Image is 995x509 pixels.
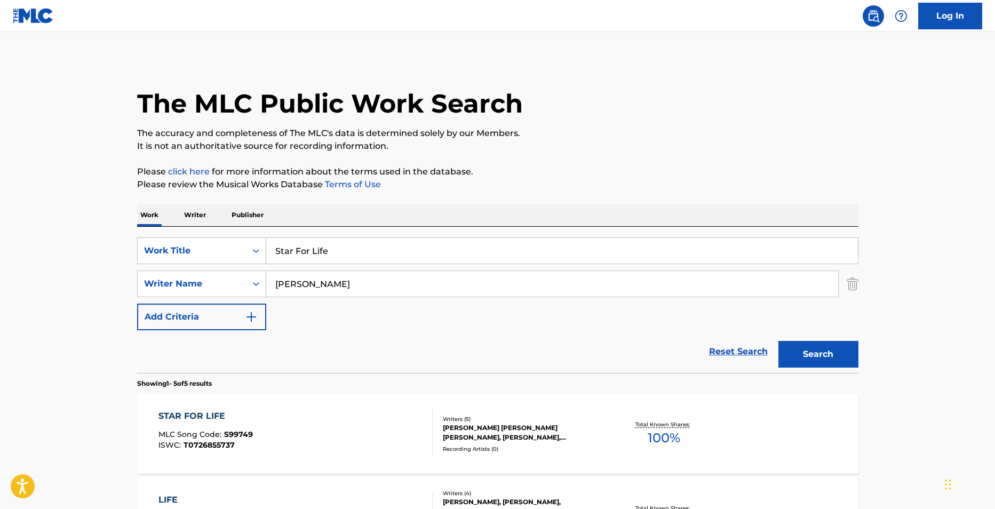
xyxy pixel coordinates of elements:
span: T0726855737 [184,440,235,450]
p: It is not an authoritative source for recording information. [137,140,858,153]
div: LIFE [158,494,254,506]
form: Search Form [137,237,858,373]
p: Please review the Musical Works Database [137,178,858,191]
div: Work Title [144,244,240,257]
div: Writers ( 5 ) [443,415,604,423]
div: Writers ( 4 ) [443,489,604,497]
span: S99749 [224,430,253,439]
img: Delete Criterion [847,271,858,297]
span: 100 % [648,428,680,448]
a: Terms of Use [323,179,381,189]
a: Public Search [863,5,884,27]
p: The accuracy and completeness of The MLC's data is determined solely by our Members. [137,127,858,140]
p: Publisher [228,204,267,226]
a: click here [168,166,210,177]
img: MLC Logo [13,8,54,23]
div: Help [890,5,912,27]
p: Total Known Shares: [635,420,692,428]
button: Add Criteria [137,304,266,330]
div: Writer Name [144,277,240,290]
div: [PERSON_NAME] [PERSON_NAME] [PERSON_NAME], [PERSON_NAME], [PERSON_NAME], [PERSON_NAME] [443,423,604,442]
p: Showing 1 - 5 of 5 results [137,379,212,388]
span: ISWC : [158,440,184,450]
div: STAR FOR LIFE [158,410,253,423]
p: Writer [181,204,209,226]
img: help [895,10,908,22]
a: Reset Search [704,340,773,363]
img: search [867,10,880,22]
p: Please for more information about the terms used in the database. [137,165,858,178]
img: 9d2ae6d4665cec9f34b9.svg [245,311,258,323]
button: Search [778,341,858,368]
a: STAR FOR LIFEMLC Song Code:S99749ISWC:T0726855737Writers (5)[PERSON_NAME] [PERSON_NAME] [PERSON_N... [137,394,858,474]
a: Log In [918,3,982,29]
div: Drag [945,468,951,500]
p: Work [137,204,162,226]
h1: The MLC Public Work Search [137,88,523,120]
span: MLC Song Code : [158,430,224,439]
div: Recording Artists ( 0 ) [443,445,604,453]
iframe: Chat Widget [942,458,995,509]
